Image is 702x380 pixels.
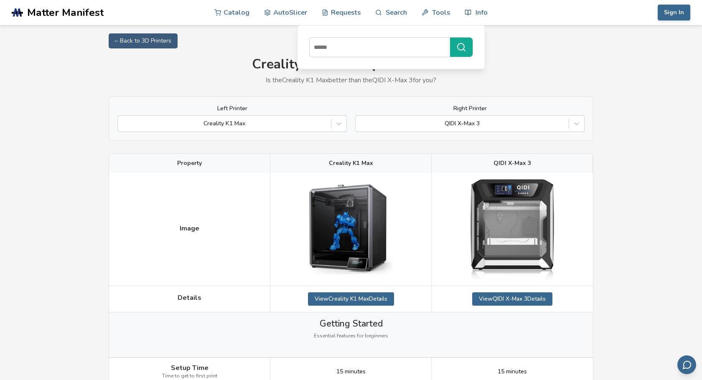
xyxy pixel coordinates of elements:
button: Send feedback via email [677,355,696,374]
label: Left Printer [117,105,347,112]
span: Time to get to first print [162,373,217,379]
span: Getting Started [320,319,383,329]
span: Details [178,294,201,301]
input: Creality K1 Max [122,120,124,127]
button: Sign In [658,5,690,20]
span: Setup Time [171,364,209,372]
a: ViewQIDI X-Max 3Details [472,292,552,306]
a: ← Back to 3D Printers [109,33,178,48]
img: QIDI X-Max 3 [471,179,554,279]
h1: Creality K1 Max vs QIDI X-Max 3 [109,57,593,72]
span: Image [180,225,199,232]
span: 15 minutes [336,368,366,375]
input: QIDI X-Max 3 [360,120,361,127]
span: Property [177,160,202,167]
img: Creality K1 Max [309,184,393,274]
p: Is the Creality K1 Max better than the QIDI X-Max 3 for you? [109,76,593,84]
label: Right Printer [355,105,585,112]
span: QIDI X-Max 3 [493,160,531,167]
span: Essential features for beginners [314,333,388,339]
span: Creality K1 Max [329,160,373,167]
a: ViewCreality K1 MaxDetails [308,292,394,306]
span: 15 minutes [498,368,527,375]
span: Matter Manifest [27,7,104,18]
